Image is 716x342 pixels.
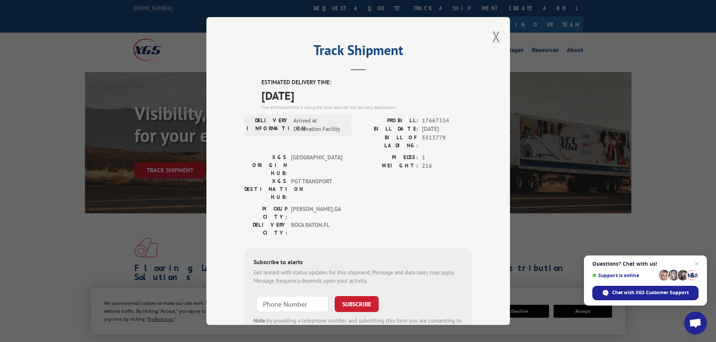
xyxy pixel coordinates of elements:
span: Support is online [592,273,656,278]
span: [PERSON_NAME] , GA [291,205,342,221]
span: Arrived at Destination Facility [293,117,345,134]
div: Get texted with status updates for this shipment. Message and data rates may apply. Message frequ... [253,268,463,285]
span: 1 [422,153,472,162]
span: 216 [422,162,472,170]
label: PICKUP CITY: [244,205,287,221]
label: BILL OF LADING: [358,134,418,150]
label: WEIGHT: [358,162,418,170]
div: Open chat [684,312,707,334]
label: PIECES: [358,153,418,162]
span: BOCA RATON , FL [291,221,342,237]
span: 17667334 [422,117,472,125]
div: Subscribe to alerts [253,257,463,268]
label: BILL DATE: [358,125,418,134]
span: PGT TRANSPORT [291,177,342,201]
input: Phone Number [257,296,329,312]
label: XGS DESTINATION HUB: [244,177,287,201]
span: Chat with XGS Customer Support [612,289,689,296]
span: Questions? Chat with us! [592,261,699,267]
strong: Note: [253,317,267,324]
label: ESTIMATED DELIVERY TIME: [261,78,472,87]
label: PROBILL: [358,117,418,125]
span: [DATE] [422,125,472,134]
span: 5513779 [422,134,472,150]
label: XGS ORIGIN HUB: [244,153,287,177]
button: Close modal [492,27,500,47]
label: DELIVERY INFORMATION: [247,117,290,134]
div: The estimated time is using the time zone for the delivery destination. [261,104,472,111]
span: Close chat [692,259,701,268]
span: [DATE] [261,87,472,104]
label: DELIVERY CITY: [244,221,287,237]
h2: Track Shipment [244,45,472,59]
button: SUBSCRIBE [335,296,379,312]
span: [GEOGRAPHIC_DATA] [291,153,342,177]
div: Chat with XGS Customer Support [592,286,699,300]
